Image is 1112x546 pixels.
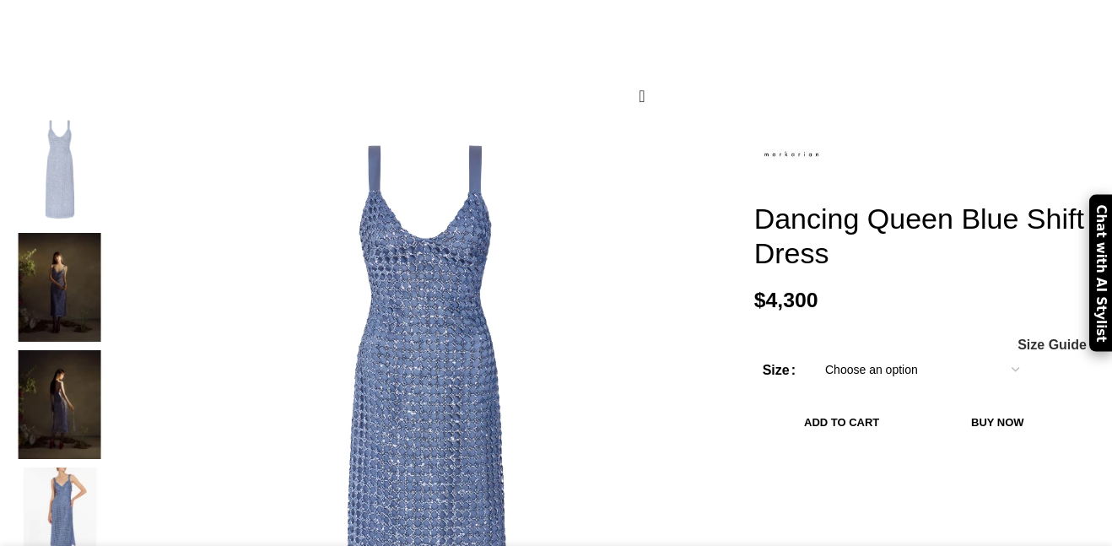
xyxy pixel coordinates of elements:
img: Markarian gowns [8,350,111,459]
button: Buy now [930,404,1066,440]
label: Size [763,359,796,381]
bdi: 4,300 [754,289,818,311]
button: Add to cart [763,404,921,440]
h1: Dancing Queen Blue Shift Dress [754,202,1099,271]
a: Size Guide [1017,338,1087,352]
span: $ [754,289,766,311]
span: Size Guide [1018,338,1087,352]
img: Markarian dress [8,233,111,342]
iframe: Secure express checkout frame [774,453,1062,494]
img: Markarian [754,117,830,193]
img: Markarian [8,115,111,224]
